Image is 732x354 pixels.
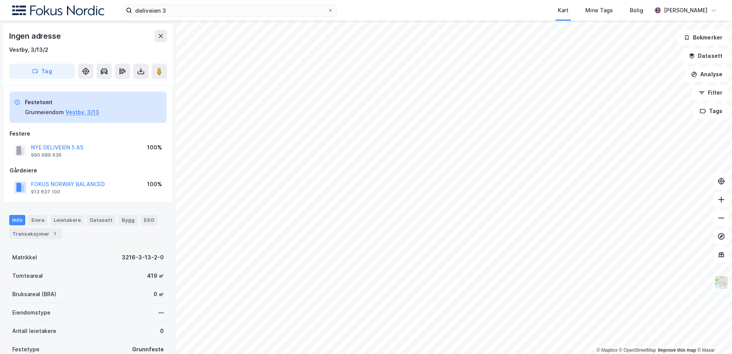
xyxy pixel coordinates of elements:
[682,48,729,64] button: Datasett
[147,180,162,189] div: 100%
[147,143,162,152] div: 100%
[25,98,99,107] div: Festetomt
[692,85,729,100] button: Filter
[31,152,62,158] div: 990 689 636
[558,6,569,15] div: Kart
[12,253,37,262] div: Matrikkel
[693,103,729,119] button: Tags
[132,345,164,354] div: Grunnfeste
[141,215,157,225] div: ESG
[12,345,39,354] div: Festetype
[9,228,62,239] div: Transaksjoner
[87,215,116,225] div: Datasett
[9,64,75,79] button: Tag
[12,290,56,299] div: Bruksareal (BRA)
[9,215,25,225] div: Info
[119,215,138,225] div: Bygg
[658,347,696,353] a: Improve this map
[664,6,707,15] div: [PERSON_NAME]
[12,5,104,16] img: fokus-nordic-logo.8a93422641609758e4ac.png
[65,108,99,117] button: Vestby, 3/13
[619,347,656,353] a: OpenStreetMap
[122,253,164,262] div: 3216-3-13-2-0
[154,290,164,299] div: 0 ㎡
[12,271,43,280] div: Tomteareal
[132,5,327,16] input: Søk på adresse, matrikkel, gårdeiere, leietakere eller personer
[10,166,167,175] div: Gårdeiere
[630,6,643,15] div: Bolig
[25,108,64,117] div: Grunneiendom
[147,271,164,280] div: 419 ㎡
[685,67,729,82] button: Analyse
[160,326,164,336] div: 0
[9,45,48,54] div: Vestby, 3/13/2
[10,129,167,138] div: Festere
[51,215,84,225] div: Leietakere
[677,30,729,45] button: Bokmerker
[28,215,47,225] div: Eiere
[12,326,56,336] div: Antall leietakere
[12,308,51,317] div: Eiendomstype
[694,317,732,354] div: Kontrollprogram for chat
[694,317,732,354] iframe: Chat Widget
[31,189,60,195] div: 913 637 100
[158,308,164,317] div: —
[585,6,613,15] div: Mine Tags
[51,230,59,238] div: 1
[714,275,729,290] img: Z
[596,347,618,353] a: Mapbox
[9,30,62,42] div: Ingen adresse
